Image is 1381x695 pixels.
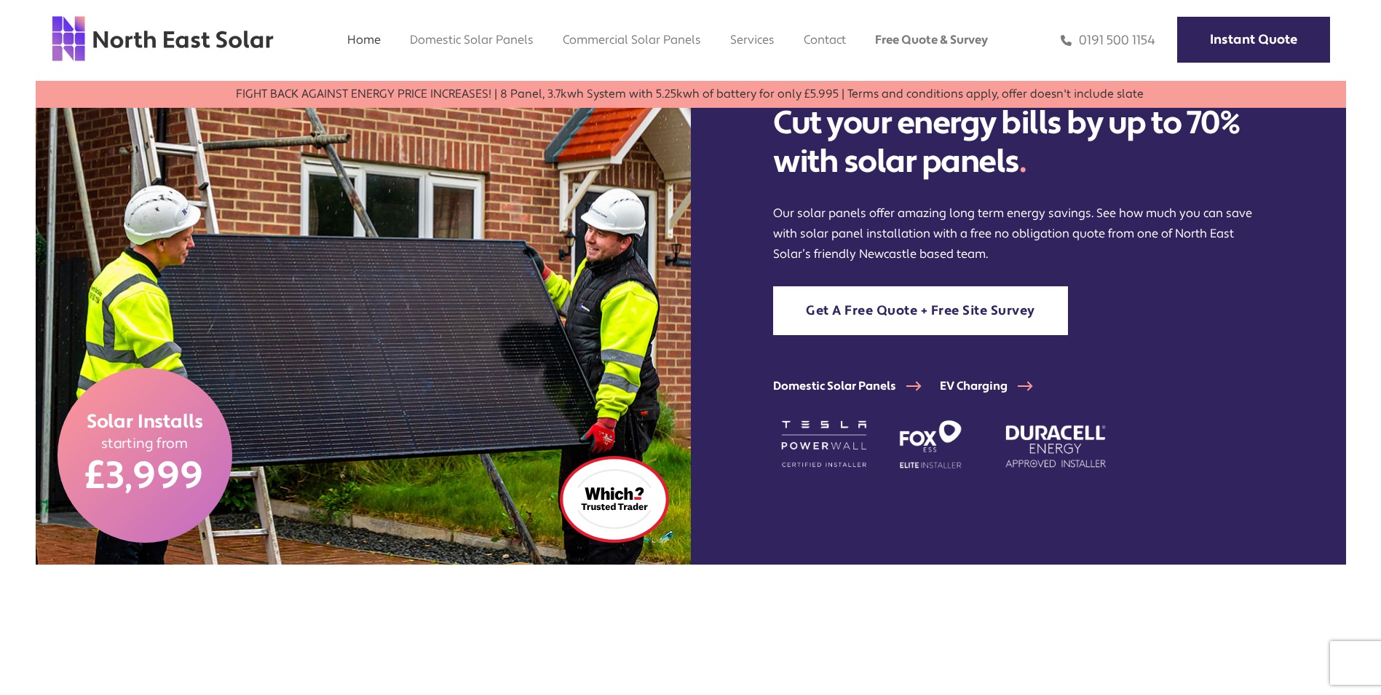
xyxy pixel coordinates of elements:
[773,104,1262,181] h2: Cut your energy bills by up to 70% with solar panels
[563,32,701,47] a: Commercial Solar Panels
[87,409,203,434] span: Solar Installs
[940,379,1051,393] a: EV Charging
[1061,32,1155,49] a: 0191 500 1154
[1177,17,1330,63] a: Instant Quote
[85,452,204,500] span: £3,999
[58,368,232,543] a: Solar Installs starting from £3,999
[1019,141,1026,182] span: .
[773,286,1068,335] a: Get A Free Quote + Free Site Survey
[773,379,940,393] a: Domestic Solar Panels
[773,203,1262,264] p: Our solar panels offer amazing long term energy savings. See how much you can save with solar pan...
[51,15,274,63] img: north east solar logo
[875,32,988,47] a: Free Quote & Survey
[410,32,534,47] a: Domestic Solar Panels
[347,32,381,47] a: Home
[1061,32,1072,49] img: phone icon
[730,32,775,47] a: Services
[560,456,669,543] img: which logo
[804,32,846,47] a: Contact
[101,434,189,452] span: starting from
